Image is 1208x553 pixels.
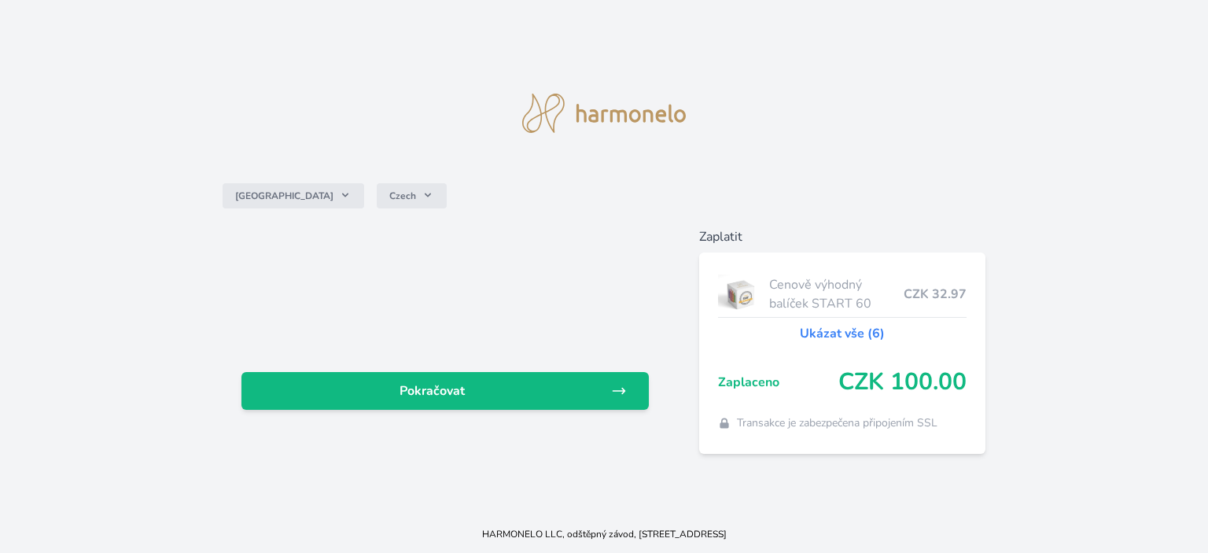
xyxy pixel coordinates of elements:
[241,372,649,410] a: Pokračovat
[223,183,364,208] button: [GEOGRAPHIC_DATA]
[737,415,937,431] span: Transakce je zabezpečena připojením SSL
[769,275,904,313] span: Cenově výhodný balíček START 60
[389,190,416,202] span: Czech
[904,285,967,304] span: CZK 32.97
[699,227,985,246] h6: Zaplatit
[838,368,967,396] span: CZK 100.00
[377,183,447,208] button: Czech
[718,373,838,392] span: Zaplaceno
[235,190,333,202] span: [GEOGRAPHIC_DATA]
[800,324,885,343] a: Ukázat vše (6)
[718,275,763,314] img: start.jpg
[254,382,611,400] span: Pokračovat
[522,94,686,133] img: logo.svg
